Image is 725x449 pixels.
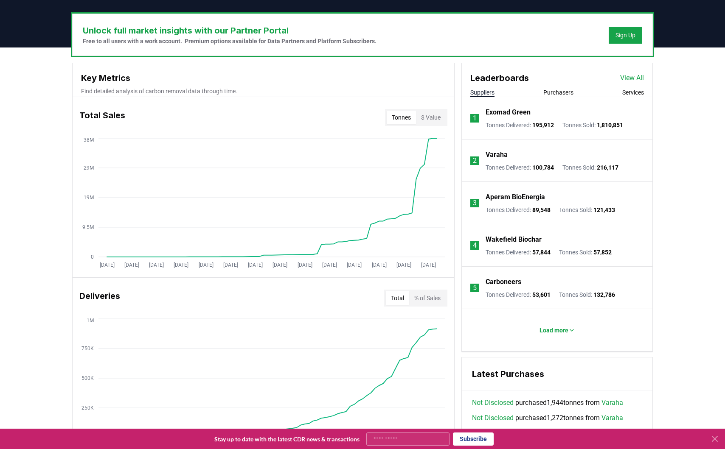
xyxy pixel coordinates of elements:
[124,262,139,268] tspan: [DATE]
[472,413,514,423] a: Not Disclosed
[473,240,477,251] p: 4
[562,163,618,172] p: Tonnes Sold :
[83,37,377,45] p: Free to all users with a work account. Premium options available for Data Partners and Platform S...
[486,150,508,160] a: Varaha
[593,249,612,256] span: 57,852
[100,262,115,268] tspan: [DATE]
[486,107,531,117] a: Exomad Green
[472,428,642,449] span: purchased 504 tonnes from
[609,27,642,44] button: Sign Up
[81,346,94,351] tspan: 750K
[620,73,644,83] a: View All
[486,192,545,202] a: Aperam BioEnergia
[562,121,623,129] p: Tonnes Sold :
[486,163,554,172] p: Tonnes Delivered :
[149,262,164,268] tspan: [DATE]
[79,290,120,307] h3: Deliveries
[559,290,615,299] p: Tonnes Sold :
[533,322,582,339] button: Load more
[486,121,554,129] p: Tonnes Delivered :
[532,122,554,128] span: 195,912
[409,291,446,305] button: % of Sales
[84,165,94,171] tspan: 29M
[322,262,337,268] tspan: [DATE]
[248,262,263,268] tspan: [DATE]
[372,262,387,268] tspan: [DATE]
[83,24,377,37] h3: Unlock full market insights with our Partner Portal
[532,291,551,298] span: 53,601
[486,206,551,214] p: Tonnes Delivered :
[472,413,623,423] span: purchased 1,272 tonnes from
[81,72,446,84] h3: Key Metrics
[472,398,514,408] a: Not Disclosed
[486,277,521,287] a: Carboneers
[81,375,94,381] tspan: 500K
[472,368,642,380] h3: Latest Purchases
[84,195,94,201] tspan: 19M
[615,31,635,39] a: Sign Up
[199,262,214,268] tspan: [DATE]
[532,249,551,256] span: 57,844
[593,206,615,213] span: 121,433
[532,164,554,171] span: 100,784
[559,248,612,257] p: Tonnes Sold :
[387,111,416,124] button: Tonnes
[87,318,94,324] tspan: 1M
[486,234,542,245] a: Wakefield Biochar
[416,111,446,124] button: $ Value
[472,398,623,408] span: purchased 1,944 tonnes from
[81,405,94,411] tspan: 250K
[622,88,644,97] button: Services
[396,262,411,268] tspan: [DATE]
[273,262,287,268] tspan: [DATE]
[473,156,477,166] p: 2
[79,109,125,126] h3: Total Sales
[532,206,551,213] span: 89,548
[347,262,362,268] tspan: [DATE]
[486,248,551,257] p: Tonnes Delivered :
[543,88,573,97] button: Purchasers
[597,122,623,128] span: 1,810,851
[473,283,477,293] p: 5
[84,137,94,143] tspan: 38M
[597,164,618,171] span: 216,117
[486,290,551,299] p: Tonnes Delivered :
[559,206,615,214] p: Tonnes Sold :
[386,291,409,305] button: Total
[470,72,529,84] h3: Leaderboards
[223,262,238,268] tspan: [DATE]
[82,224,94,230] tspan: 9.5M
[298,262,312,268] tspan: [DATE]
[601,398,623,408] a: Varaha
[472,428,514,438] a: Not Disclosed
[421,262,436,268] tspan: [DATE]
[473,113,477,123] p: 1
[601,413,623,423] a: Varaha
[540,326,568,335] p: Load more
[174,262,188,268] tspan: [DATE]
[91,254,94,260] tspan: 0
[473,198,477,208] p: 3
[81,87,446,95] p: Find detailed analysis of carbon removal data through time.
[593,291,615,298] span: 132,786
[470,88,495,97] button: Suppliers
